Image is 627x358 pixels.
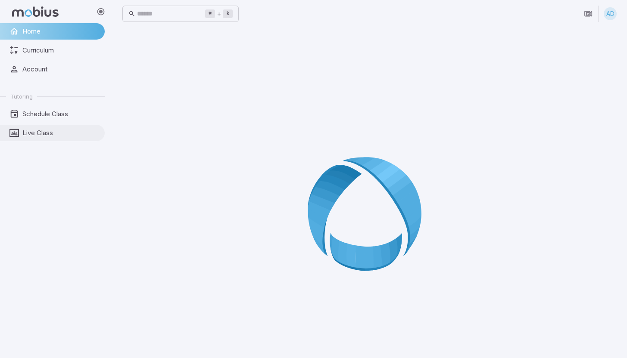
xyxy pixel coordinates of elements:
[604,7,617,20] div: AD
[10,93,33,100] span: Tutoring
[223,9,233,18] kbd: k
[22,46,99,55] span: Curriculum
[22,65,99,74] span: Account
[22,128,99,138] span: Live Class
[22,109,99,119] span: Schedule Class
[205,9,215,18] kbd: ⌘
[580,6,596,22] button: Join in Zoom Client
[22,27,99,36] span: Home
[205,9,233,19] div: +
